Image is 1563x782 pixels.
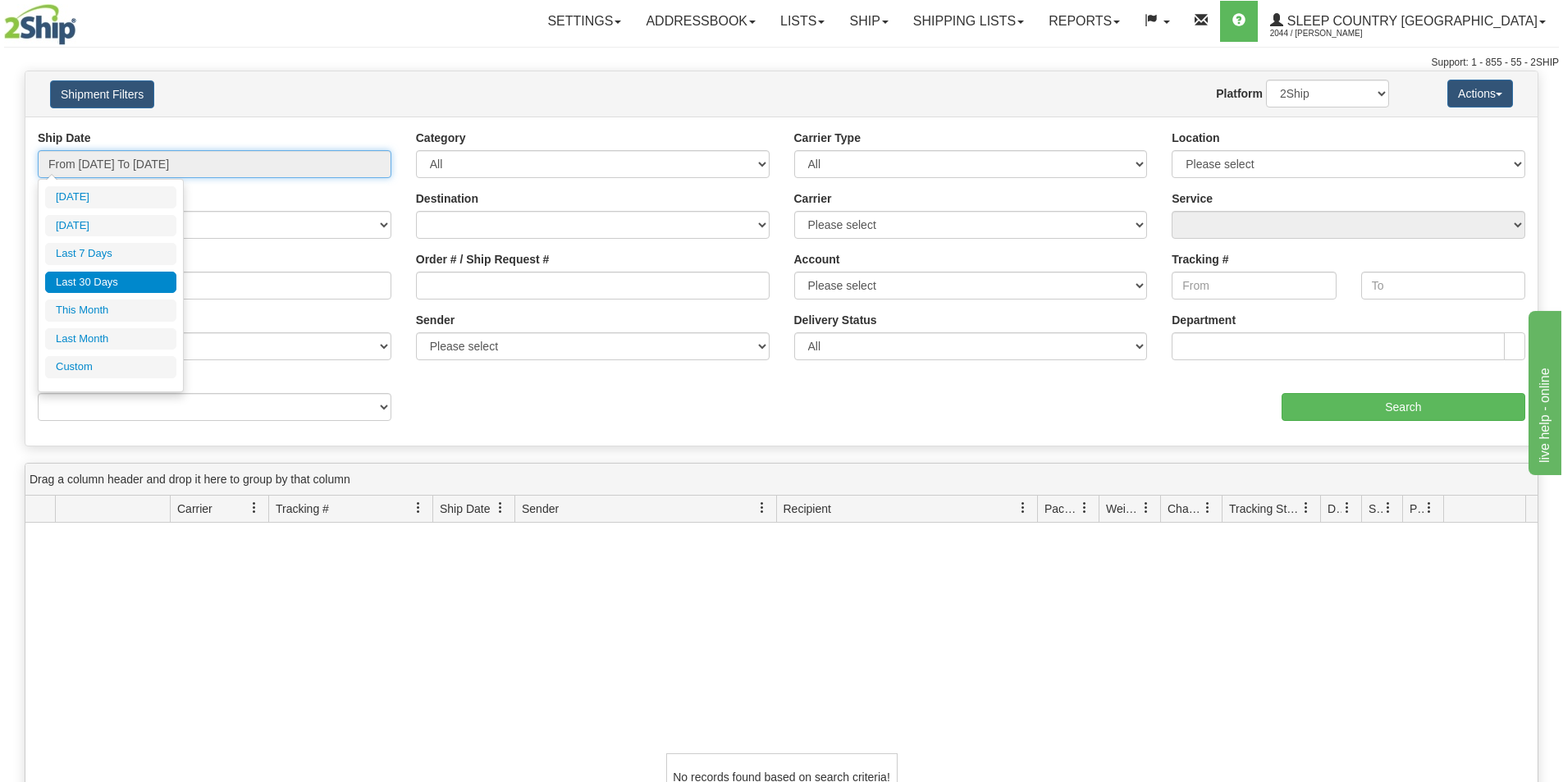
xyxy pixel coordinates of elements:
a: Lists [768,1,837,42]
li: Custom [45,356,176,378]
span: Tracking Status [1229,501,1300,517]
a: Charge filter column settings [1194,494,1222,522]
a: Sender filter column settings [748,494,776,522]
label: Location [1172,130,1219,146]
input: To [1361,272,1525,300]
label: Carrier Type [794,130,861,146]
li: Last 30 Days [45,272,176,294]
a: Carrier filter column settings [240,494,268,522]
span: Pickup Status [1410,501,1424,517]
span: Shipment Issues [1369,501,1382,517]
span: Ship Date [440,501,490,517]
li: This Month [45,300,176,322]
a: Addressbook [633,1,768,42]
li: Last 7 Days [45,243,176,265]
span: Charge [1168,501,1202,517]
a: Recipient filter column settings [1009,494,1037,522]
span: Tracking # [276,501,329,517]
label: Department [1172,312,1236,328]
label: Tracking # [1172,251,1228,268]
span: Packages [1044,501,1079,517]
span: 2044 / [PERSON_NAME] [1270,25,1393,42]
button: Actions [1447,80,1513,107]
a: Delivery Status filter column settings [1333,494,1361,522]
button: Shipment Filters [50,80,154,108]
label: Destination [416,190,478,207]
label: Account [794,251,840,268]
label: Ship Date [38,130,91,146]
li: [DATE] [45,186,176,208]
span: Sender [522,501,559,517]
input: Search [1282,393,1525,421]
span: Sleep Country [GEOGRAPHIC_DATA] [1283,14,1538,28]
span: Carrier [177,501,213,517]
a: Sleep Country [GEOGRAPHIC_DATA] 2044 / [PERSON_NAME] [1258,1,1558,42]
label: Sender [416,312,455,328]
li: [DATE] [45,215,176,237]
label: Service [1172,190,1213,207]
span: Delivery Status [1328,501,1341,517]
img: logo2044.jpg [4,4,76,45]
label: Carrier [794,190,832,207]
li: Last Month [45,328,176,350]
a: Packages filter column settings [1071,494,1099,522]
iframe: chat widget [1525,307,1561,474]
div: Support: 1 - 855 - 55 - 2SHIP [4,56,1559,70]
a: Reports [1036,1,1132,42]
label: Order # / Ship Request # [416,251,550,268]
input: From [1172,272,1336,300]
a: Ship [837,1,900,42]
span: Recipient [784,501,831,517]
a: Weight filter column settings [1132,494,1160,522]
div: live help - online [12,10,152,30]
a: Pickup Status filter column settings [1415,494,1443,522]
label: Category [416,130,466,146]
label: Platform [1216,85,1263,102]
a: Ship Date filter column settings [487,494,514,522]
a: Shipping lists [901,1,1036,42]
a: Shipment Issues filter column settings [1374,494,1402,522]
a: Tracking Status filter column settings [1292,494,1320,522]
a: Tracking # filter column settings [404,494,432,522]
div: grid grouping header [25,464,1538,496]
a: Settings [535,1,633,42]
span: Weight [1106,501,1140,517]
label: Delivery Status [794,312,877,328]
